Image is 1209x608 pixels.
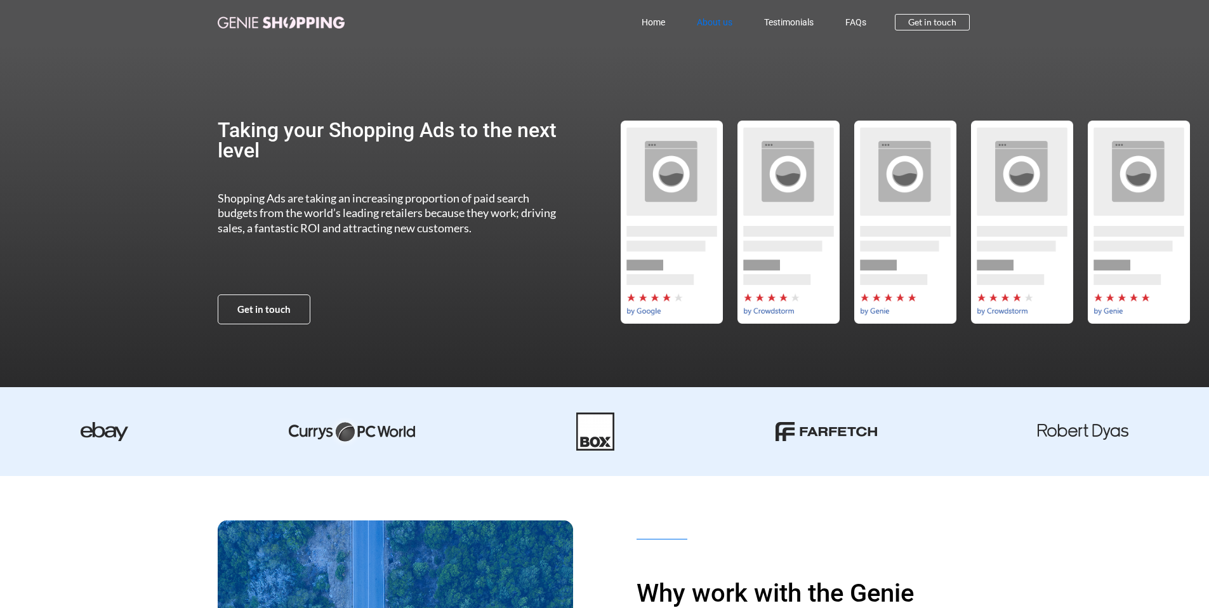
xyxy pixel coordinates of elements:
[218,191,556,235] span: Shopping Ads are taking an increasing proportion of paid search budgets from the world’s leading ...
[908,18,956,27] span: Get in touch
[218,17,345,29] img: genie-shopping-logo
[1080,121,1197,324] div: 3 / 5
[576,413,614,451] img: Box-01
[681,8,748,37] a: About us
[963,121,1080,324] div: by-crowdstorm
[613,121,730,324] div: by-google
[895,14,970,30] a: Get in touch
[218,294,310,324] a: Get in touch
[1080,121,1197,324] div: by-genie
[218,120,569,161] h2: Taking your Shopping Ads to the next level
[1038,424,1128,440] img: robert dyas
[829,8,882,37] a: FAQs
[963,121,1080,324] div: 2 / 5
[748,8,829,37] a: Testimonials
[847,121,963,324] div: 1 / 5
[613,121,730,324] div: 4 / 5
[613,121,1197,324] div: Slides
[730,121,847,324] div: by-crowdstorm
[237,305,291,314] span: Get in touch
[81,422,128,441] img: ebay-dark
[776,422,877,441] img: farfetch-01
[626,8,681,37] a: Home
[847,121,963,324] div: by-genie
[730,121,847,324] div: 5 / 5
[400,8,883,37] nav: Menu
